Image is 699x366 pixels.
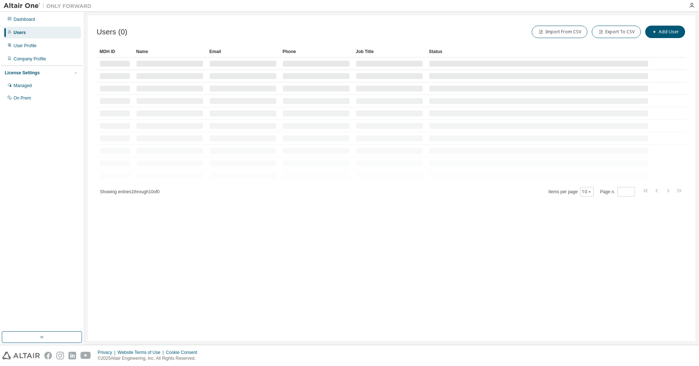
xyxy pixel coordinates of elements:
span: Page n. [600,187,635,197]
div: License Settings [5,70,40,76]
span: Items per page [549,187,594,197]
div: User Profile [14,43,37,49]
img: youtube.svg [81,352,91,359]
img: Altair One [4,2,95,10]
img: linkedin.svg [68,352,76,359]
div: Email [209,46,277,57]
div: Name [136,46,203,57]
button: Export To CSV [592,26,641,38]
button: Add User [645,26,685,38]
div: Managed [14,83,32,89]
div: Dashboard [14,16,35,22]
div: Phone [283,46,350,57]
div: Company Profile [14,56,46,62]
div: Job Title [356,46,423,57]
span: Users (0) [97,28,127,36]
button: Import From CSV [532,26,587,38]
div: Privacy [98,350,117,355]
img: altair_logo.svg [2,352,40,359]
div: MDH ID [100,46,130,57]
button: 10 [582,189,592,195]
img: facebook.svg [44,352,52,359]
div: On Prem [14,95,31,101]
img: instagram.svg [56,352,64,359]
div: Users [14,30,26,36]
span: Showing entries 1 through 10 of 0 [100,189,160,194]
div: Cookie Consent [166,350,201,355]
div: Website Terms of Use [117,350,166,355]
p: © 2025 Altair Engineering, Inc. All Rights Reserved. [98,355,202,362]
div: Status [429,46,648,57]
